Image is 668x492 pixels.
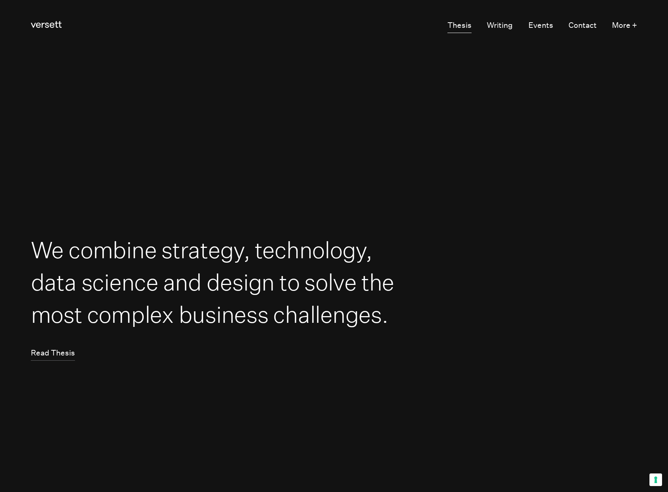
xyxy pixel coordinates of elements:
h1: We combine strategy, technology, data science and design to solve the most complex business chall... [31,234,400,331]
a: Contact [568,18,597,33]
button: Your consent preferences for tracking technologies [649,473,662,486]
button: More + [612,18,637,33]
a: Read Thesis [31,346,75,360]
a: Events [528,18,553,33]
a: Thesis [447,18,472,33]
a: Writing [487,18,513,33]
